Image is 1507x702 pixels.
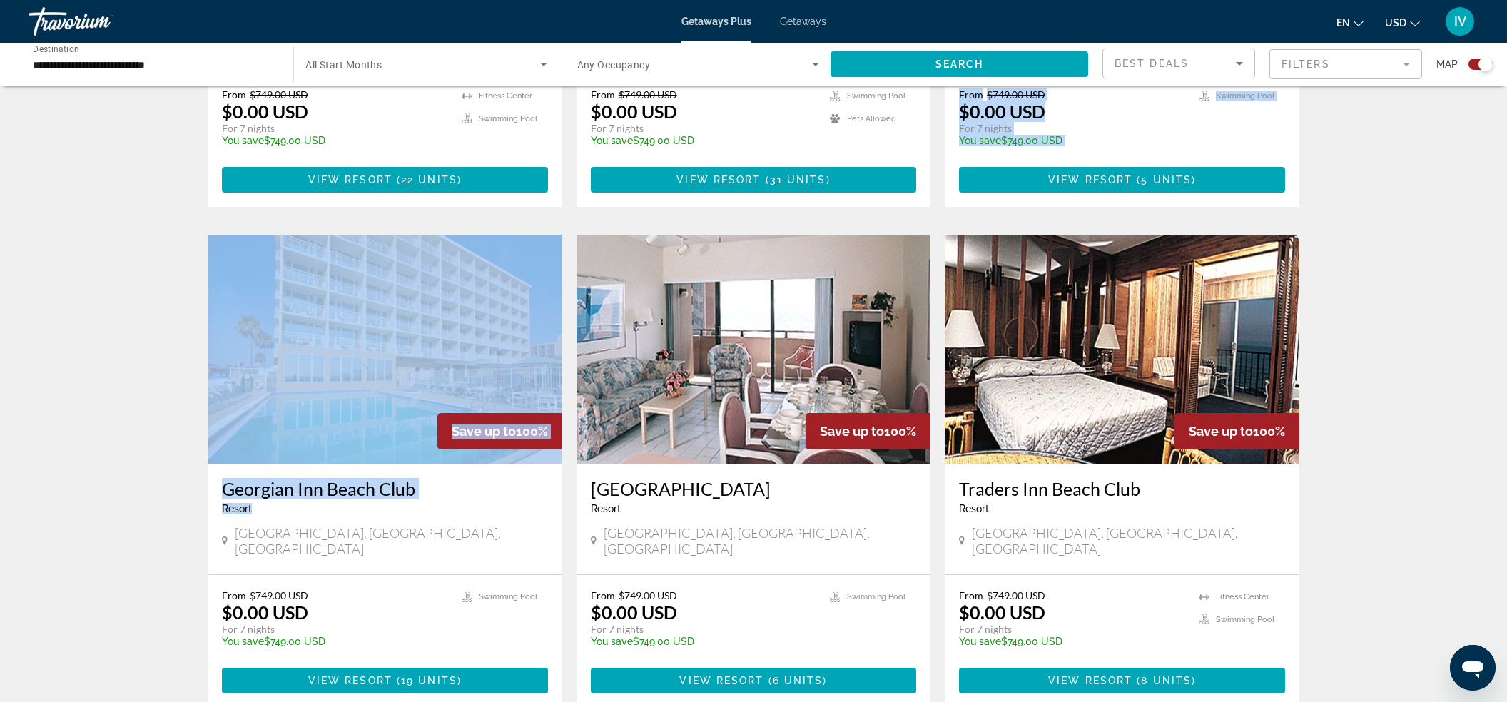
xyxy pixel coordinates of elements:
[208,235,562,464] img: 1794O01L.jpg
[591,636,816,647] p: $749.00 USD
[308,174,392,185] span: View Resort
[1141,174,1192,185] span: 5 units
[222,668,548,693] button: View Resort(19 units)
[945,235,1299,464] img: 3653I01L.jpg
[392,675,462,686] span: ( )
[1436,54,1458,74] span: Map
[1132,174,1196,185] span: ( )
[1132,675,1196,686] span: ( )
[764,675,828,686] span: ( )
[591,88,615,101] span: From
[619,589,677,601] span: $749.00 USD
[987,88,1045,101] span: $749.00 USD
[959,122,1184,135] p: For 7 nights
[1216,592,1269,601] span: Fitness Center
[577,235,931,464] img: 0766I01L.jpg
[250,589,308,601] span: $749.00 USD
[959,101,1045,122] p: $0.00 USD
[959,668,1285,693] button: View Resort(8 units)
[479,91,532,101] span: Fitness Center
[1115,58,1189,69] span: Best Deals
[604,525,917,556] span: [GEOGRAPHIC_DATA], [GEOGRAPHIC_DATA], [GEOGRAPHIC_DATA]
[847,114,896,123] span: Pets Allowed
[959,503,989,514] span: Resort
[1441,6,1478,36] button: User Menu
[29,3,171,40] a: Travorium
[959,135,1184,146] p: $749.00 USD
[959,478,1285,499] a: Traders Inn Beach Club
[806,413,930,449] div: 100%
[1336,17,1350,29] span: en
[987,589,1045,601] span: $749.00 USD
[222,135,264,146] span: You save
[847,592,905,601] span: Swimming Pool
[401,174,457,185] span: 22 units
[959,601,1045,623] p: $0.00 USD
[222,503,252,514] span: Resort
[959,135,1001,146] span: You save
[591,101,677,122] p: $0.00 USD
[222,122,447,135] p: For 7 nights
[591,122,816,135] p: For 7 nights
[1216,615,1274,624] span: Swimming Pool
[1454,14,1466,29] span: IV
[847,91,905,101] span: Swimming Pool
[1385,12,1420,33] button: Change currency
[780,16,826,27] a: Getaways
[591,503,621,514] span: Resort
[1048,675,1132,686] span: View Resort
[959,623,1184,636] p: For 7 nights
[591,589,615,601] span: From
[222,101,308,122] p: $0.00 USD
[1048,174,1132,185] span: View Resort
[591,478,917,499] a: [GEOGRAPHIC_DATA]
[222,623,447,636] p: For 7 nights
[392,174,462,185] span: ( )
[437,413,562,449] div: 100%
[773,675,823,686] span: 6 units
[619,88,677,101] span: $749.00 USD
[972,525,1285,556] span: [GEOGRAPHIC_DATA], [GEOGRAPHIC_DATA], [GEOGRAPHIC_DATA]
[591,601,677,623] p: $0.00 USD
[959,88,983,101] span: From
[959,167,1285,193] button: View Resort(5 units)
[959,589,983,601] span: From
[222,589,246,601] span: From
[935,58,984,70] span: Search
[591,623,816,636] p: For 7 nights
[305,59,382,71] span: All Start Months
[1189,424,1253,439] span: Save up to
[222,636,447,647] p: $749.00 USD
[591,167,917,193] button: View Resort(31 units)
[222,88,246,101] span: From
[1141,675,1192,686] span: 8 units
[401,675,457,686] span: 19 units
[676,174,761,185] span: View Resort
[577,59,651,71] span: Any Occupancy
[1450,645,1496,691] iframe: Кнопка запуска окна обмена сообщениями
[1269,49,1422,80] button: Filter
[250,88,308,101] span: $749.00 USD
[591,135,816,146] p: $749.00 USD
[222,135,447,146] p: $749.00 USD
[479,592,537,601] span: Swimming Pool
[222,478,548,499] a: Georgian Inn Beach Club
[681,16,751,27] a: Getaways Plus
[591,668,917,693] button: View Resort(6 units)
[831,51,1088,77] button: Search
[222,167,548,193] button: View Resort(22 units)
[959,636,1001,647] span: You save
[959,636,1184,647] p: $749.00 USD
[452,424,516,439] span: Save up to
[591,636,633,647] span: You save
[820,424,884,439] span: Save up to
